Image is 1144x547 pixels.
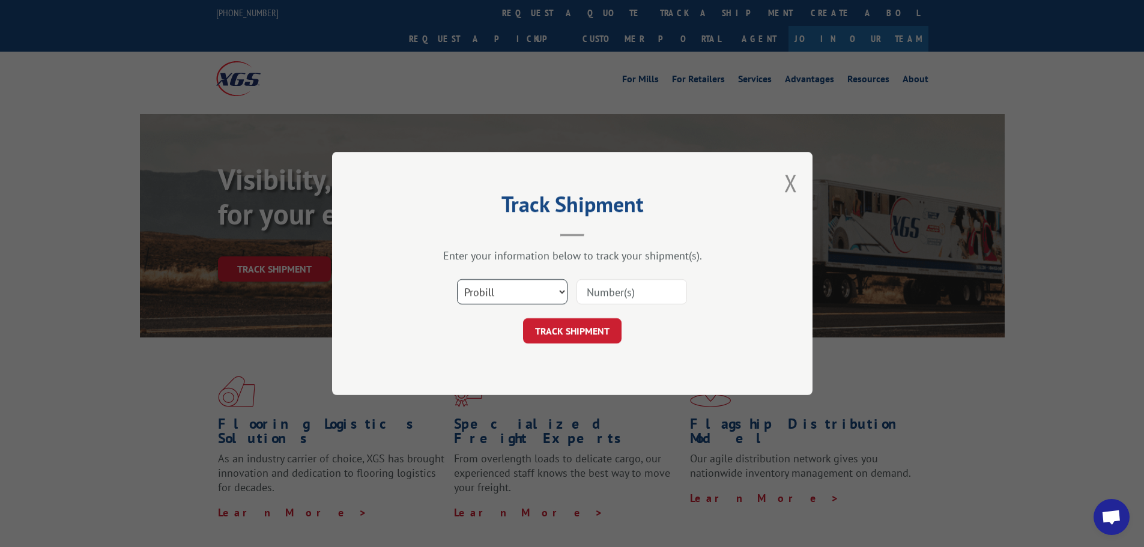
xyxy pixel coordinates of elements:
div: Open chat [1094,499,1130,535]
button: TRACK SHIPMENT [523,318,622,343]
input: Number(s) [577,279,687,304]
div: Enter your information below to track your shipment(s). [392,249,752,262]
h2: Track Shipment [392,196,752,219]
button: Close modal [784,167,797,199]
